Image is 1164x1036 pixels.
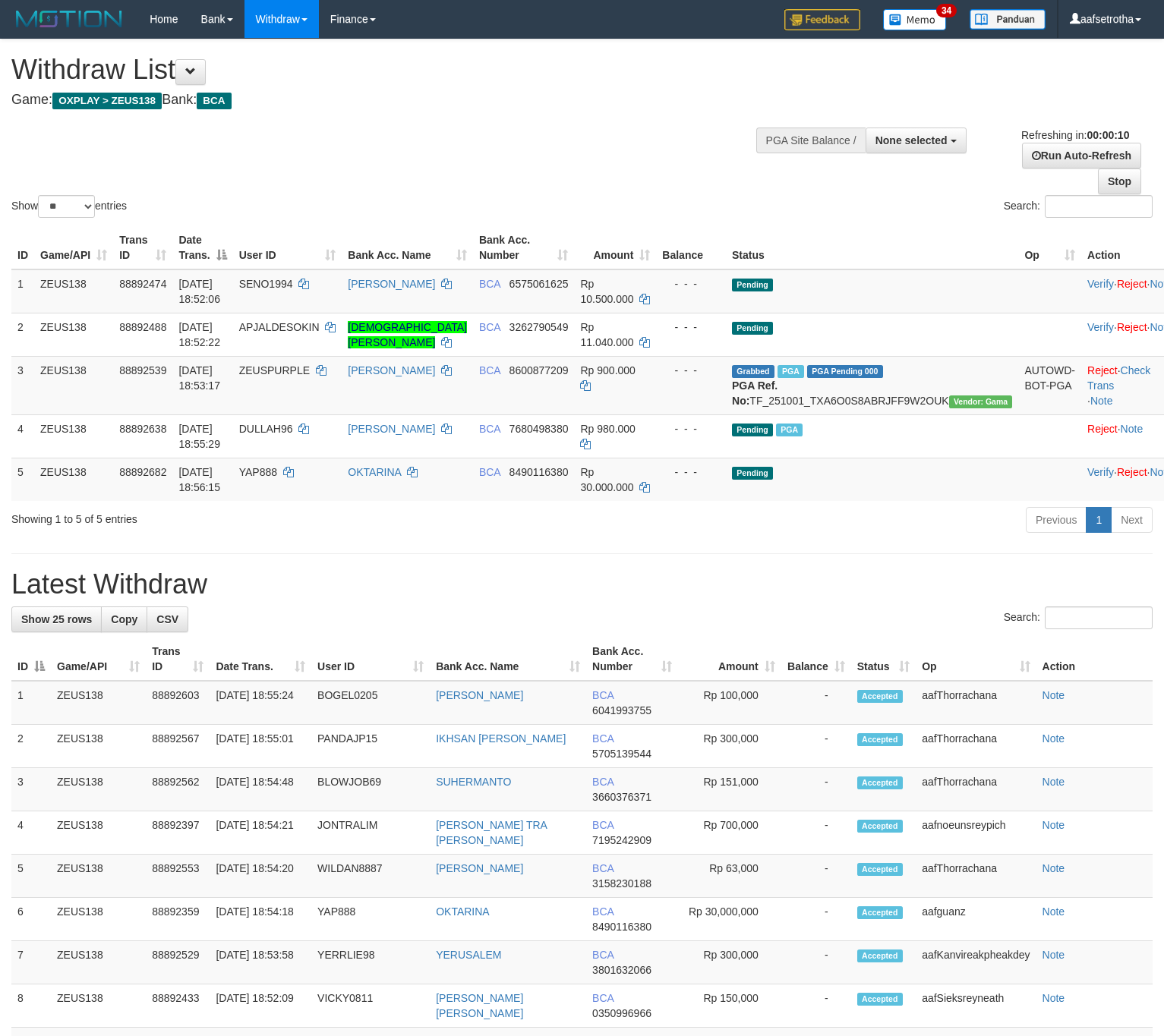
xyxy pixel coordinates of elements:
h1: Latest Withdraw [11,569,1153,600]
td: 2 [11,725,51,768]
td: [DATE] 18:55:01 [210,725,311,768]
td: [DATE] 18:54:18 [210,898,311,941]
a: Note [1043,862,1065,874]
span: BCA [592,776,614,788]
td: 88892433 [146,984,210,1028]
td: 88892359 [146,898,210,941]
th: Trans ID: activate to sort column ascending [113,226,172,269]
th: Game/API: activate to sort column ascending [34,226,113,269]
td: 7 [11,941,51,984]
label: Search: [1004,195,1153,218]
span: Copy 7680498380 to clipboard [509,423,569,435]
h1: Withdraw List [11,55,761,85]
span: Copy 8490116380 to clipboard [592,921,651,933]
span: Copy 7195242909 to clipboard [592,834,651,846]
th: ID: activate to sort column descending [11,638,51,681]
td: 2 [11,313,34,356]
b: PGA Ref. No: [732,379,778,407]
td: - [781,725,851,768]
a: Note [1043,949,1065,961]
a: Reject [1087,364,1118,376]
td: aafguanz [916,898,1036,941]
a: [PERSON_NAME] [436,689,523,701]
span: DULLAH96 [239,423,293,435]
th: User ID: activate to sort column ascending [311,638,430,681]
td: aafThorrachana [916,855,1036,898]
span: 88892539 [119,364,166,376]
td: ZEUS138 [51,984,146,1028]
td: 6 [11,898,51,941]
td: 88892562 [146,768,210,811]
a: OKTARINA [348,466,401,478]
td: 1 [11,681,51,725]
td: aafSieksreyneath [916,984,1036,1028]
span: Rp 11.040.000 [580,321,633,348]
span: Copy 3660376371 to clipboard [592,791,651,803]
span: 88892474 [119,278,166,290]
td: - [781,768,851,811]
th: Bank Acc. Number: activate to sort column ascending [473,226,575,269]
a: Note [1043,992,1065,1004]
td: - [781,941,851,984]
span: BCA [592,819,614,831]
td: aafKanvireakpheakdey [916,941,1036,984]
span: Copy 3158230188 to clipboard [592,877,651,890]
input: Search: [1045,195,1153,218]
a: [PERSON_NAME] [348,278,435,290]
td: AUTOWD-BOT-PGA [1018,356,1081,414]
td: 3 [11,356,34,414]
span: Rp 30.000.000 [580,466,633,493]
td: TF_251001_TXA6O0S8ABRJFF9W2OUK [726,356,1018,414]
a: Verify [1087,466,1114,478]
th: Date Trans.: activate to sort column descending [172,226,232,269]
span: Copy 3262790549 to clipboard [509,321,569,333]
span: Pending [732,322,773,335]
td: ZEUS138 [51,855,146,898]
select: Showentries [38,195,95,218]
th: Bank Acc. Number: activate to sort column ascending [586,638,678,681]
th: Date Trans.: activate to sort column ascending [210,638,311,681]
span: Accepted [857,733,903,746]
a: Next [1111,507,1153,533]
td: [DATE] 18:54:21 [210,811,311,855]
span: BCA [592,689,614,701]
td: ZEUS138 [51,811,146,855]
td: ZEUS138 [51,681,146,725]
img: Button%20Memo.svg [883,9,947,30]
span: Copy 5705139544 to clipboard [592,748,651,760]
span: CSV [156,613,178,625]
span: Accepted [857,820,903,833]
th: Bank Acc. Name: activate to sort column ascending [342,226,473,269]
td: 4 [11,414,34,458]
a: Stop [1098,168,1141,194]
span: Pending [732,424,773,436]
a: Verify [1087,278,1114,290]
span: BCA [592,732,614,745]
span: Accepted [857,906,903,919]
span: Marked by aafnoeunsreypich [778,365,804,378]
span: 88892682 [119,466,166,478]
td: JONTRALIM [311,811,430,855]
td: - [781,984,851,1028]
td: 4 [11,811,51,855]
h4: Game: Bank: [11,93,761,108]
span: SENO1994 [239,278,293,290]
a: [PERSON_NAME] [348,364,435,376]
img: panduan.png [970,9,1046,30]
span: ZEUSPURPLE [239,364,310,376]
a: Run Auto-Refresh [1022,143,1141,168]
th: Game/API: activate to sort column ascending [51,638,146,681]
a: [DEMOGRAPHIC_DATA][PERSON_NAME] [348,321,467,348]
a: Reject [1117,466,1147,478]
a: 1 [1086,507,1112,533]
td: Rp 100,000 [678,681,781,725]
td: - [781,811,851,855]
a: OKTARINA [436,905,490,918]
a: Note [1121,423,1143,435]
span: BCA [479,466,500,478]
td: 88892603 [146,681,210,725]
td: [DATE] 18:54:20 [210,855,311,898]
span: BCA [592,862,614,874]
span: Copy 6041993755 to clipboard [592,704,651,716]
img: MOTION_logo.png [11,8,127,30]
